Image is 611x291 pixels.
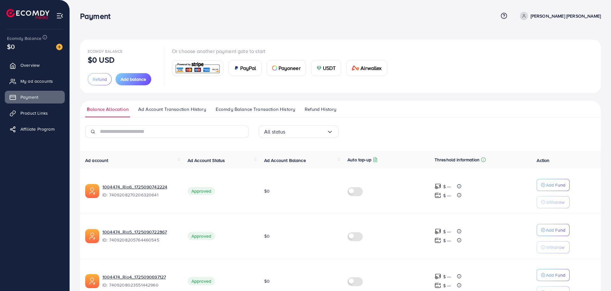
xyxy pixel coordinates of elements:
span: Approved [188,232,215,240]
a: 1004474_Rio5_1725090722367 [102,229,167,235]
span: Affiliate Program [20,126,55,132]
div: <span class='underline'>1004474_Rio6_1725090742224</span></br>7409208270206320641 [102,184,177,198]
p: $ --- [443,273,451,280]
span: Approved [188,187,215,195]
a: 1004474_Rio6_1725090742224 [102,184,167,190]
a: Product Links [5,107,65,119]
input: Search for option [286,127,327,137]
p: $ --- [443,237,451,244]
button: Add Fund [537,269,570,281]
span: My ad accounts [20,78,53,84]
p: Add Fund [546,226,565,234]
p: Or choose another payment gate to start [172,47,392,55]
span: ID: 7409208205764460545 [102,237,177,243]
span: USDT [323,64,336,72]
a: card [172,60,223,76]
span: Approved [188,277,215,285]
span: Add balance [121,76,146,82]
img: top-up amount [435,228,441,235]
img: card [174,61,221,75]
button: Add Fund [537,224,570,236]
a: 1004474_Rio4_1725090697127 [102,274,166,280]
img: top-up amount [435,183,441,190]
a: cardPayoneer [267,60,306,76]
button: Withdraw [537,241,570,253]
p: $ --- [443,183,451,190]
a: cardUSDT [311,60,341,76]
span: $0 [264,188,270,194]
span: Ad Account Status [188,157,225,164]
div: <span class='underline'>1004474_Rio5_1725090722367</span></br>7409208205764460545 [102,229,177,243]
p: Add Fund [546,271,565,279]
span: $0 [264,278,270,284]
a: Payment [5,91,65,103]
img: ic-ads-acc.e4c84228.svg [85,274,99,288]
span: $0 [264,233,270,239]
button: Add Fund [537,179,570,191]
a: Overview [5,59,65,72]
span: PayPal [240,64,256,72]
img: top-up amount [435,237,441,244]
p: Add Fund [546,181,565,189]
button: Refund [88,73,112,85]
span: Ecomdy Balance [88,49,123,54]
button: Add balance [115,73,151,85]
a: cardAirwallex [346,60,387,76]
img: card [317,65,322,71]
p: Threshold information [435,156,480,164]
img: ic-ads-acc.e4c84228.svg [85,184,99,198]
span: Airwallex [361,64,382,72]
p: $0 USD [88,56,115,64]
a: cardPayPal [228,60,262,76]
span: ID: 7409208270206320641 [102,192,177,198]
img: card [272,65,277,71]
h3: Payment [80,11,115,21]
img: ic-ads-acc.e4c84228.svg [85,229,99,243]
span: Payoneer [279,64,301,72]
span: Ecomdy Balance Transaction History [216,106,295,113]
span: $0 [7,42,15,51]
p: Withdraw [546,198,564,206]
img: card [352,65,359,71]
div: <span class='underline'>1004474_Rio4_1725090697127</span></br>7409208023551442960 [102,274,177,288]
span: Ad account [85,157,108,164]
span: Refund [93,76,107,82]
p: $ --- [443,282,451,289]
span: Ecomdy Balance [7,35,41,42]
span: Overview [20,62,40,68]
span: ID: 7409208023551442960 [102,282,177,288]
span: Ad Account Balance [264,157,306,164]
p: Auto top-up [347,156,371,164]
a: [PERSON_NAME] [PERSON_NAME] [517,12,601,20]
img: top-up amount [435,282,441,289]
span: Balance Allocation [87,106,129,113]
a: Affiliate Program [5,123,65,135]
img: top-up amount [435,192,441,199]
p: [PERSON_NAME] [PERSON_NAME] [531,12,601,20]
span: Ad Account Transaction History [138,106,206,113]
span: Action [537,157,549,164]
span: Product Links [20,110,48,116]
p: Withdraw [546,243,564,251]
button: Withdraw [537,196,570,208]
p: $ --- [443,228,451,235]
a: My ad accounts [5,75,65,88]
span: Refund History [305,106,336,113]
img: top-up amount [435,273,441,280]
span: Payment [20,94,38,100]
p: $ --- [443,192,451,199]
div: Search for option [259,125,339,138]
img: logo [6,9,49,19]
img: image [56,44,63,50]
img: menu [56,12,63,19]
img: card [234,65,239,71]
span: All status [264,127,286,137]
